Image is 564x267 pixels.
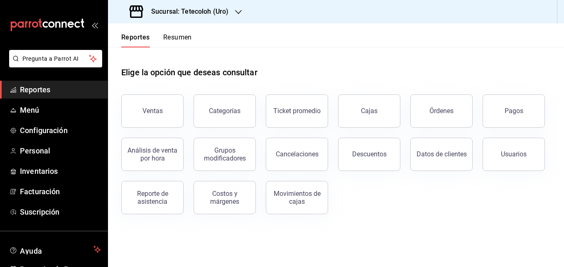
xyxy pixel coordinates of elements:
div: Movimientos de cajas [271,190,323,205]
button: Movimientos de cajas [266,181,328,214]
button: open_drawer_menu [91,22,98,28]
button: Pregunta a Parrot AI [9,50,102,67]
span: Suscripción [20,206,101,218]
div: Análisis de venta por hora [127,146,178,162]
button: Resumen [163,33,192,47]
span: Facturación [20,186,101,197]
div: Usuarios [501,150,527,158]
div: Cancelaciones [276,150,319,158]
button: Órdenes [410,94,473,128]
div: Costos y márgenes [199,190,250,205]
button: Descuentos [338,138,400,171]
button: Pagos [483,94,545,128]
a: Pregunta a Parrot AI [6,60,102,69]
button: Usuarios [483,138,545,171]
button: Ventas [121,94,184,128]
div: Cajas [361,107,378,115]
button: Datos de clientes [410,138,473,171]
span: Ayuda [20,245,90,255]
button: Reportes [121,33,150,47]
button: Reporte de asistencia [121,181,184,214]
span: Configuración [20,125,101,136]
div: Datos de clientes [417,150,467,158]
div: Descuentos [352,150,387,158]
button: Categorías [194,94,256,128]
span: Inventarios [20,166,101,177]
span: Menú [20,104,101,116]
div: Grupos modificadores [199,146,250,162]
span: Pregunta a Parrot AI [22,54,89,63]
div: Pagos [505,107,523,115]
h1: Elige la opción que deseas consultar [121,66,257,79]
button: Ticket promedio [266,94,328,128]
div: Categorías [209,107,240,115]
h3: Sucursal: Tetecoloh (Uro) [145,7,228,17]
span: Personal [20,145,101,156]
button: Grupos modificadores [194,138,256,171]
div: Reporte de asistencia [127,190,178,205]
div: Órdenes [429,107,454,115]
div: navigation tabs [121,33,192,47]
span: Reportes [20,84,101,95]
button: Cajas [338,94,400,128]
div: Ventas [142,107,163,115]
button: Costos y márgenes [194,181,256,214]
button: Análisis de venta por hora [121,138,184,171]
button: Cancelaciones [266,138,328,171]
div: Ticket promedio [273,107,321,115]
